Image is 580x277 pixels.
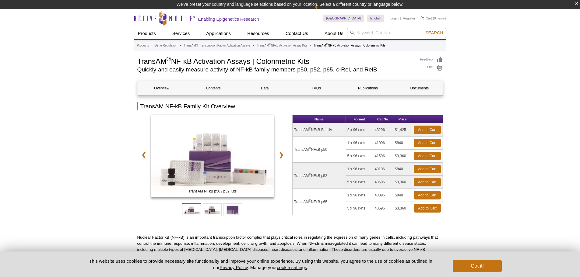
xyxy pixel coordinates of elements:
[421,16,424,19] img: Your Cart
[346,115,373,123] th: Format
[393,137,412,150] td: $840
[167,56,171,62] sup: ®
[202,28,234,39] a: Applications
[220,265,248,270] a: Privacy Policy
[393,150,412,163] td: $3,360
[269,43,271,46] sup: ®
[152,188,273,194] span: TransAM NFκB p50 / p52 Kits
[134,28,160,39] a: Products
[309,147,311,150] sup: ®
[282,28,312,39] a: Contact Us
[393,163,412,176] td: $840
[138,81,186,95] a: Overview
[347,28,446,38] input: Keyword, Cat. No.
[373,150,393,163] td: 41596
[414,204,441,213] a: Add to Cart
[314,44,385,47] li: TransAM NF-κB Activation Assays | Colorimetric Kits
[400,15,401,22] li: |
[346,150,373,163] td: 5 x 96 rxns
[137,43,149,48] a: Products
[321,28,347,39] a: About Us
[425,30,443,35] span: Search
[293,163,346,189] td: TransAM NFκB p52
[393,189,412,202] td: $840
[414,139,441,147] a: Add to Cart
[414,165,441,173] a: Add to Cart
[150,44,152,47] li: »
[373,176,393,189] td: 48696
[393,123,412,137] td: $1,425
[198,16,259,22] h2: Enabling Epigenetics Research
[253,44,255,47] li: »
[414,152,441,160] a: Add to Cart
[189,81,237,95] a: Contents
[79,258,443,271] p: This website uses cookies to provide necessary site functionality and improve your online experie...
[277,265,307,270] button: cookie settings
[373,115,393,123] th: Cat No.
[393,115,412,123] th: Price
[293,115,346,123] th: Name
[346,202,373,215] td: 5 x 96 rxns
[403,16,415,20] a: Register
[323,15,364,22] a: [GEOGRAPHIC_DATA]
[309,173,311,176] sup: ®
[346,176,373,189] td: 5 x 96 rxns
[315,5,331,19] img: Change Here
[373,202,393,215] td: 40596
[393,176,412,189] td: $3,360
[180,44,181,47] li: »
[293,123,346,137] td: TransAM NFκB Family
[390,16,399,20] a: Login
[414,191,441,199] a: Add to Cart
[326,43,328,46] sup: ®
[293,137,346,163] td: TransAM NFκB p50
[293,189,346,215] td: TransAM NFκB p65
[244,28,273,39] a: Resources
[257,43,307,48] a: TransAM®NFκB Activation Assay Kits
[453,260,501,272] button: Got it!
[346,123,373,137] td: 2 x 96 rxns
[414,126,441,134] a: Add to Cart
[414,178,441,186] a: Add to Cart
[275,148,288,162] a: ❯
[184,43,251,48] a: TransAM® Transcription Factor Activation Assays
[421,16,432,20] a: Cart
[151,115,274,199] a: TransAM NFκB p50 / p52 Kits
[344,81,392,95] a: Publications
[420,64,443,71] a: Print
[151,115,274,197] img: TransAM NFκB p50 / p52 Kits
[241,81,289,95] a: Data
[169,28,194,39] a: Services
[137,102,443,110] h2: TransAM NF-kB Family Kit Overview
[346,189,373,202] td: 1 x 96 rxns
[154,43,177,48] a: Gene Regulation
[310,44,311,47] li: »
[373,123,393,137] td: 43296
[373,137,393,150] td: 41096
[424,30,445,36] button: Search
[137,67,414,72] h2: Quickly and easily measure activity of NF-kB family members p50, p52, p65, c-Rel, and RelB
[137,234,443,259] p: Nuclear Factor κB (NF-κB) is an important transcription factor complex that plays critical roles ...
[420,56,443,63] a: Feedback
[346,137,373,150] td: 1 x 96 rxns
[137,56,414,65] h1: TransAM NF-κB Activation Assays | Colorimetric Kits
[137,148,150,162] a: ❮
[309,127,311,130] sup: ®
[393,202,412,215] td: $3,360
[367,15,384,22] a: English
[373,163,393,176] td: 48196
[395,81,444,95] a: Documents
[421,15,446,22] li: (0 items)
[373,189,393,202] td: 40096
[292,81,340,95] a: FAQs
[309,199,311,202] sup: ®
[346,163,373,176] td: 1 x 96 rxns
